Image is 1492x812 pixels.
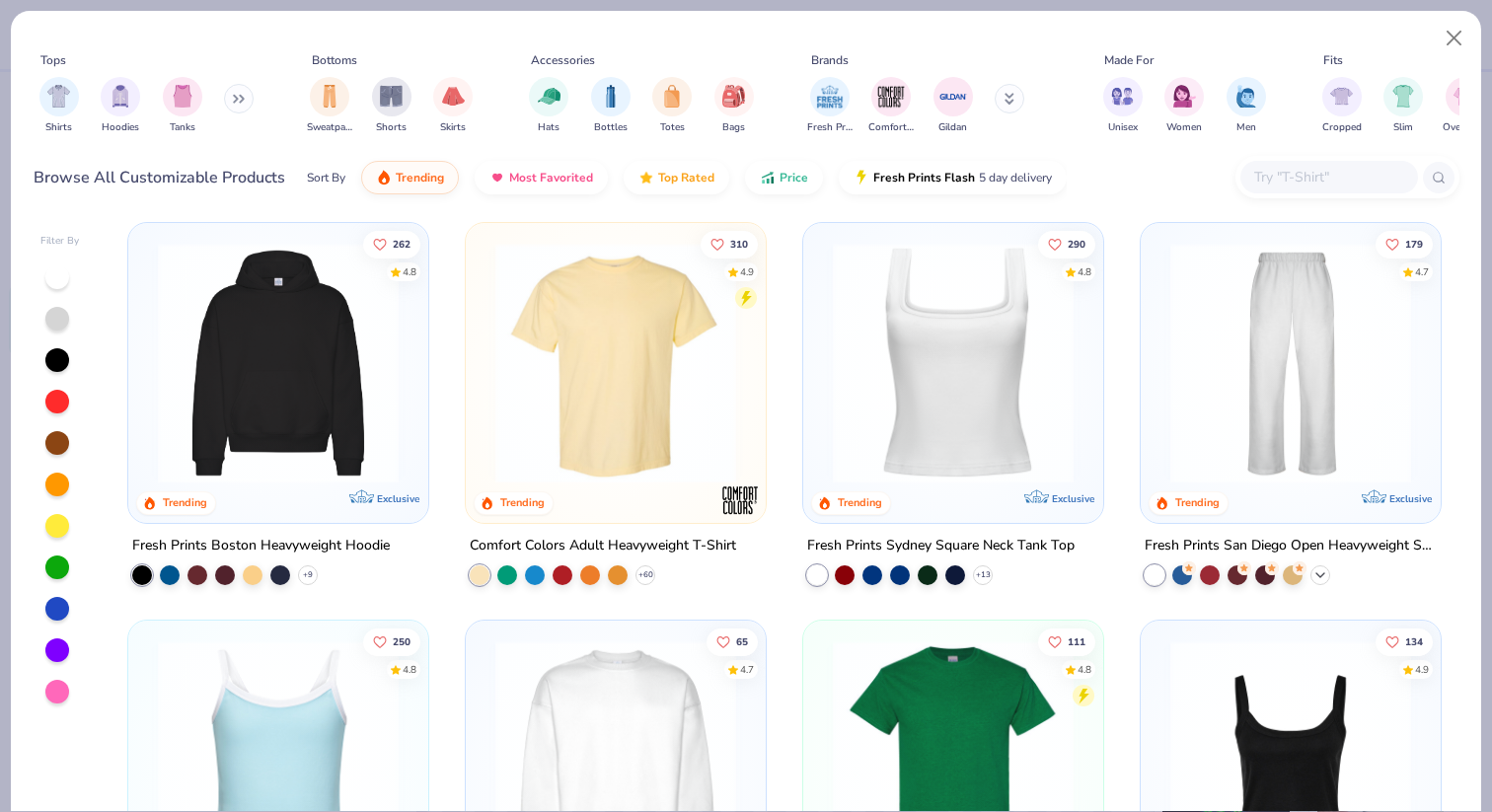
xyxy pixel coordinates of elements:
[1376,230,1433,258] button: Like
[312,51,357,69] div: Bottoms
[1227,77,1266,135] div: filter for Men
[489,170,505,185] img: most_fav.gif
[170,120,195,135] span: Tanks
[380,85,403,108] img: Shorts Image
[39,77,79,135] button: filter button
[1227,77,1266,135] button: filter button
[1383,77,1423,135] button: filter button
[440,120,466,135] span: Skirts
[361,161,459,194] button: Trending
[485,243,746,483] img: 029b8af0-80e6-406f-9fdc-fdf898547912
[933,77,973,135] button: filter button
[39,77,79,135] div: filter for Shirts
[101,77,140,135] button: filter button
[714,77,754,135] div: filter for Bags
[40,234,80,249] div: Filter By
[1164,77,1204,135] button: filter button
[1322,120,1362,135] span: Cropped
[720,480,760,519] img: Comfort Colors logo
[1405,636,1423,646] span: 134
[303,568,313,580] span: + 9
[376,170,392,185] img: trending.gif
[307,120,352,135] span: Sweatpants
[377,491,419,504] span: Exclusive
[1052,491,1094,504] span: Exclusive
[652,77,692,135] div: filter for Totes
[854,170,869,185] img: flash.gif
[591,77,631,135] div: filter for Bottles
[660,120,685,135] span: Totes
[1078,264,1091,279] div: 4.8
[364,627,421,655] button: Like
[1405,239,1423,249] span: 179
[101,77,140,135] div: filter for Hoodies
[701,230,758,258] button: Like
[1103,77,1143,135] button: filter button
[876,82,906,111] img: Comfort Colors Image
[1104,51,1154,69] div: Made For
[40,51,66,69] div: Tops
[933,77,973,135] div: filter for Gildan
[975,568,990,580] span: + 13
[1436,20,1473,57] button: Close
[47,85,70,108] img: Shirts Image
[1383,77,1423,135] div: filter for Slim
[746,243,1007,483] img: e55d29c3-c55d-459c-bfd9-9b1c499ab3c6
[1038,627,1095,655] button: Like
[839,161,1067,194] button: Fresh Prints Flash5 day delivery
[364,230,421,258] button: Like
[745,161,823,194] button: Price
[34,166,285,189] div: Browse All Customizable Products
[868,77,914,135] button: filter button
[1235,85,1257,108] img: Men Image
[470,533,736,557] div: Comfort Colors Adult Heavyweight T-Shirt
[1330,85,1353,108] img: Cropped Image
[1454,85,1476,108] img: Oversized Image
[538,120,559,135] span: Hats
[163,77,202,135] div: filter for Tanks
[475,161,608,194] button: Most Favorited
[1415,662,1429,677] div: 4.9
[873,170,975,185] span: Fresh Prints Flash
[404,662,417,677] div: 4.8
[1443,77,1487,135] button: filter button
[1322,77,1362,135] button: filter button
[1443,77,1487,135] div: filter for Oversized
[1111,85,1134,108] img: Unisex Image
[132,533,390,557] div: Fresh Prints Boston Heavyweight Hoodie
[1173,85,1196,108] img: Women Image
[102,120,139,135] span: Hoodies
[110,85,131,108] img: Hoodies Image
[1164,77,1204,135] div: filter for Women
[538,85,560,108] img: Hats Image
[807,120,853,135] span: Fresh Prints
[1082,243,1343,483] img: 63ed7c8a-03b3-4701-9f69-be4b1adc9c5f
[938,120,967,135] span: Gildan
[394,239,411,249] span: 262
[45,120,72,135] span: Shirts
[1323,51,1343,69] div: Fits
[736,636,748,646] span: 65
[307,169,345,186] div: Sort By
[1236,120,1256,135] span: Men
[707,627,758,655] button: Like
[807,77,853,135] div: filter for Fresh Prints
[531,51,595,69] div: Accessories
[638,170,654,185] img: TopRated.gif
[1166,120,1202,135] span: Women
[1078,662,1091,677] div: 4.8
[396,170,444,185] span: Trending
[307,77,352,135] div: filter for Sweatpants
[1068,239,1085,249] span: 290
[433,77,473,135] div: filter for Skirts
[376,120,407,135] span: Shorts
[658,170,714,185] span: Top Rated
[638,568,653,580] span: + 60
[319,85,340,108] img: Sweatpants Image
[979,167,1052,189] span: 5 day delivery
[1443,120,1487,135] span: Oversized
[307,77,352,135] button: filter button
[1393,120,1413,135] span: Slim
[1415,264,1429,279] div: 4.7
[591,77,631,135] button: filter button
